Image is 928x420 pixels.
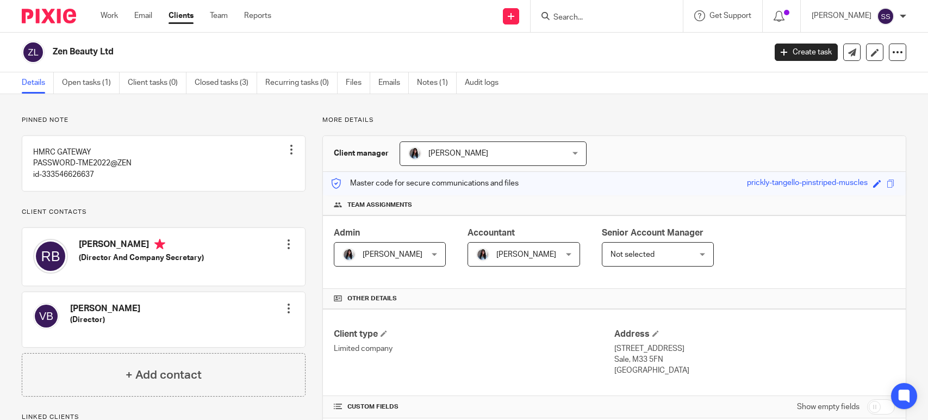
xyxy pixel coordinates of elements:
[126,367,202,384] h4: + Add contact
[334,343,614,354] p: Limited company
[797,402,860,412] label: Show empty fields
[22,41,45,64] img: svg%3E
[334,403,614,411] h4: CUSTOM FIELDS
[53,46,617,58] h2: Zen Beauty Ltd
[244,10,271,21] a: Reports
[195,72,257,94] a: Closed tasks (3)
[134,10,152,21] a: Email
[347,201,412,209] span: Team assignments
[22,9,76,23] img: Pixie
[465,72,507,94] a: Audit logs
[33,239,68,274] img: svg%3E
[62,72,120,94] a: Open tasks (1)
[346,72,370,94] a: Files
[169,10,194,21] a: Clients
[210,10,228,21] a: Team
[363,251,422,258] span: [PERSON_NAME]
[476,248,489,261] img: 1653117891607.jpg
[128,72,186,94] a: Client tasks (0)
[614,365,895,376] p: [GEOGRAPHIC_DATA]
[614,343,895,354] p: [STREET_ADDRESS]
[70,314,140,325] h5: (Director)
[614,354,895,365] p: Sale, M33 5FN
[334,148,389,159] h3: Client manager
[775,44,838,61] a: Create task
[334,228,360,237] span: Admin
[347,294,397,303] span: Other details
[614,329,895,340] h4: Address
[378,72,409,94] a: Emails
[468,228,515,237] span: Accountant
[79,252,204,263] h5: (Director And Company Secretary)
[417,72,457,94] a: Notes (1)
[79,239,204,252] h4: [PERSON_NAME]
[709,12,751,20] span: Get Support
[602,228,703,237] span: Senior Account Manager
[70,303,140,314] h4: [PERSON_NAME]
[408,147,421,160] img: 1653117891607.jpg
[877,8,894,25] img: svg%3E
[334,329,614,340] h4: Client type
[812,10,871,21] p: [PERSON_NAME]
[33,303,59,329] img: svg%3E
[22,208,306,217] p: Client contacts
[265,72,338,94] a: Recurring tasks (0)
[552,13,650,23] input: Search
[342,248,356,261] img: 1653117891607.jpg
[322,116,906,125] p: More details
[747,177,868,190] div: prickly-tangello-pinstriped-muscles
[22,72,54,94] a: Details
[101,10,118,21] a: Work
[22,116,306,125] p: Pinned note
[154,239,165,250] i: Primary
[428,150,488,157] span: [PERSON_NAME]
[496,251,556,258] span: [PERSON_NAME]
[331,178,519,189] p: Master code for secure communications and files
[611,251,655,258] span: Not selected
